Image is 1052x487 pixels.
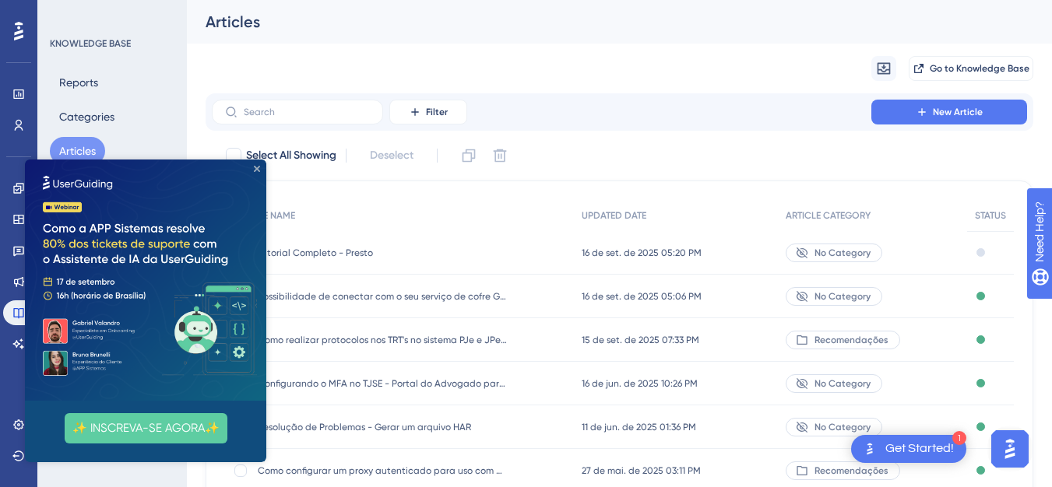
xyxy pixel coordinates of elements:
div: KNOWLEDGE BASE [50,37,131,50]
div: 1 [952,431,966,445]
span: No Category [815,290,871,303]
span: 16 de set. de 2025 05:20 PM [582,247,702,259]
span: Configurando o MFA no TJSE - Portal do Advogado para uso no Presto [258,377,507,390]
div: Get Started! [885,440,954,457]
img: launcher-image-alternative-text [860,440,879,458]
span: STATUS [975,209,1006,222]
span: Como configurar um proxy autenticado para uso com o Presto [258,464,507,477]
span: 15 de set. de 2025 07:33 PM [582,334,699,346]
button: Reports [50,68,107,96]
span: ARTICLE CATEGORY [786,209,871,222]
span: 16 de jun. de 2025 10:26 PM [582,377,698,390]
span: Need Help? [37,4,97,23]
span: No Category [815,377,871,390]
span: UPDATED DATE [582,209,646,222]
span: 11 de jun. de 2025 01:36 PM [582,421,696,433]
span: No Category [815,247,871,259]
span: New Article [933,106,983,118]
button: Articles [50,137,105,165]
span: Filter [426,106,448,118]
button: Deselect [356,142,427,170]
span: Tutorial Completo - Presto [258,247,507,259]
div: Open Get Started! checklist, remaining modules: 1 [851,435,966,463]
button: Go to Knowledge Base [909,56,1033,81]
span: Recomendações [815,334,888,346]
iframe: UserGuiding AI Assistant Launcher [987,426,1033,472]
input: Search [244,107,370,117]
span: Go to Knowledge Base [930,62,1029,75]
span: No Category [815,421,871,433]
span: Resolução de Problemas - Gerar um arquivo HAR [258,421,507,433]
button: Categories [50,103,124,131]
button: Filter [389,100,467,124]
span: Como realizar protocolos nos TRT's no sistema PJe e JPe MG com o Presto [258,334,507,346]
span: 16 de set. de 2025 05:06 PM [582,290,702,303]
span: Select All Showing [246,146,336,165]
button: New Article [871,100,1027,124]
span: Recomendações [815,464,888,477]
button: ✨ INSCREVA-SE AGORA✨ [40,254,202,284]
div: Close Preview [229,6,235,12]
span: Deselect [370,146,413,165]
div: Articles [206,11,994,33]
span: Possibilidade de conectar com o seu serviço de cofre Google Secret Manager [258,290,507,303]
span: 27 de mai. de 2025 03:11 PM [582,464,701,477]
